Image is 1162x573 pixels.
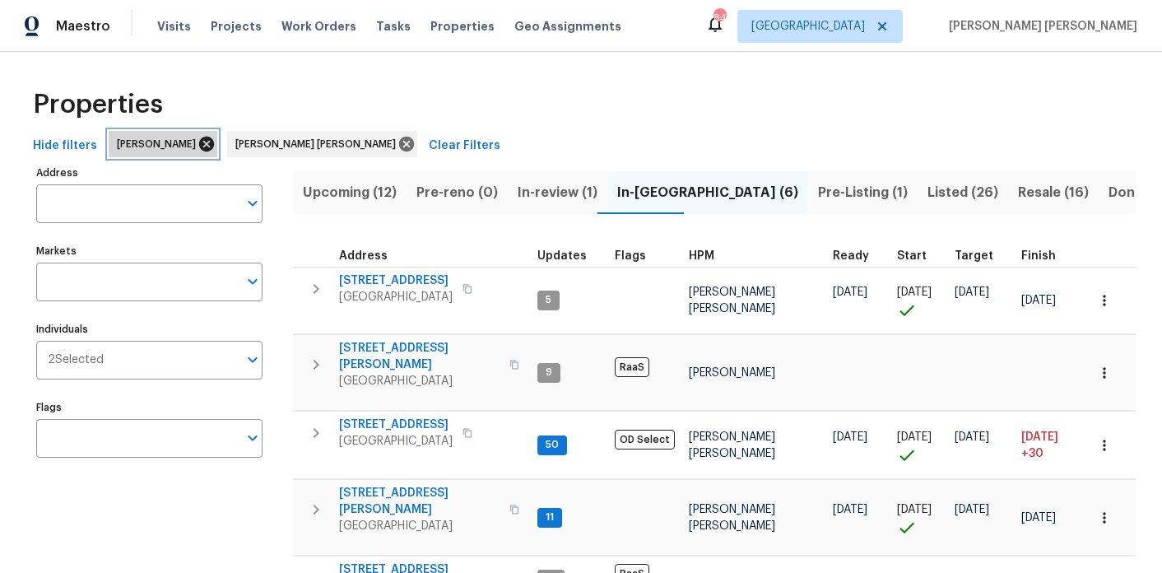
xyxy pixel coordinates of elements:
[689,367,775,379] span: [PERSON_NAME]
[955,250,993,262] span: Target
[615,357,649,377] span: RaaS
[833,431,867,443] span: [DATE]
[241,192,264,215] button: Open
[689,250,714,262] span: HPM
[955,286,989,298] span: [DATE]
[689,504,775,532] span: [PERSON_NAME] [PERSON_NAME]
[303,181,397,204] span: Upcoming (12)
[416,181,498,204] span: Pre-reno (0)
[537,250,587,262] span: Updates
[514,18,621,35] span: Geo Assignments
[241,270,264,293] button: Open
[36,324,263,334] label: Individuals
[1018,181,1089,204] span: Resale (16)
[955,250,1008,262] div: Target renovation project end date
[615,250,646,262] span: Flags
[897,250,941,262] div: Actual renovation start date
[48,353,104,367] span: 2 Selected
[429,136,500,156] span: Clear Filters
[1021,295,1056,306] span: [DATE]
[36,246,263,256] label: Markets
[109,131,217,157] div: [PERSON_NAME]
[339,485,500,518] span: [STREET_ADDRESS][PERSON_NAME]
[539,366,559,380] span: 9
[56,18,110,35] span: Maestro
[1021,250,1071,262] div: Projected renovation finish date
[376,21,411,32] span: Tasks
[897,286,932,298] span: [DATE]
[1021,445,1043,462] span: +30
[955,431,989,443] span: [DATE]
[897,250,927,262] span: Start
[1021,512,1056,524] span: [DATE]
[1021,431,1058,443] span: [DATE]
[339,273,453,289] span: [STREET_ADDRESS]
[539,293,558,307] span: 5
[1077,412,1148,479] td: 52 day(s) past target finish date
[713,10,725,26] div: 84
[833,504,867,515] span: [DATE]
[430,18,495,35] span: Properties
[422,131,507,161] button: Clear Filters
[897,504,932,515] span: [DATE]
[833,286,867,298] span: [DATE]
[539,510,560,524] span: 11
[1015,412,1077,479] td: Scheduled to finish 30 day(s) late
[927,181,998,204] span: Listed (26)
[339,433,453,450] span: [GEOGRAPHIC_DATA]
[897,431,932,443] span: [DATE]
[339,417,453,433] span: [STREET_ADDRESS]
[751,18,865,35] span: [GEOGRAPHIC_DATA]
[833,250,869,262] span: Ready
[339,250,388,262] span: Address
[157,18,191,35] span: Visits
[890,267,948,334] td: Project started on time
[890,412,948,479] td: Project started on time
[818,181,908,204] span: Pre-Listing (1)
[281,18,356,35] span: Work Orders
[890,480,948,556] td: Project started on time
[36,403,263,412] label: Flags
[36,168,263,178] label: Address
[689,286,775,314] span: [PERSON_NAME] [PERSON_NAME]
[211,18,262,35] span: Projects
[33,96,163,113] span: Properties
[33,136,97,156] span: Hide filters
[227,131,417,157] div: [PERSON_NAME] [PERSON_NAME]
[339,373,500,389] span: [GEOGRAPHIC_DATA]
[955,504,989,515] span: [DATE]
[615,430,675,450] span: OD Select
[539,438,565,452] span: 50
[241,348,264,371] button: Open
[339,518,500,534] span: [GEOGRAPHIC_DATA]
[1021,250,1056,262] span: Finish
[689,431,775,459] span: [PERSON_NAME] [PERSON_NAME]
[241,426,264,450] button: Open
[833,250,884,262] div: Earliest renovation start date (first business day after COE or Checkout)
[235,136,402,152] span: [PERSON_NAME] [PERSON_NAME]
[942,18,1137,35] span: [PERSON_NAME] [PERSON_NAME]
[26,131,104,161] button: Hide filters
[518,181,597,204] span: In-review (1)
[117,136,202,152] span: [PERSON_NAME]
[339,289,453,305] span: [GEOGRAPHIC_DATA]
[617,181,798,204] span: In-[GEOGRAPHIC_DATA] (6)
[339,340,500,373] span: [STREET_ADDRESS][PERSON_NAME]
